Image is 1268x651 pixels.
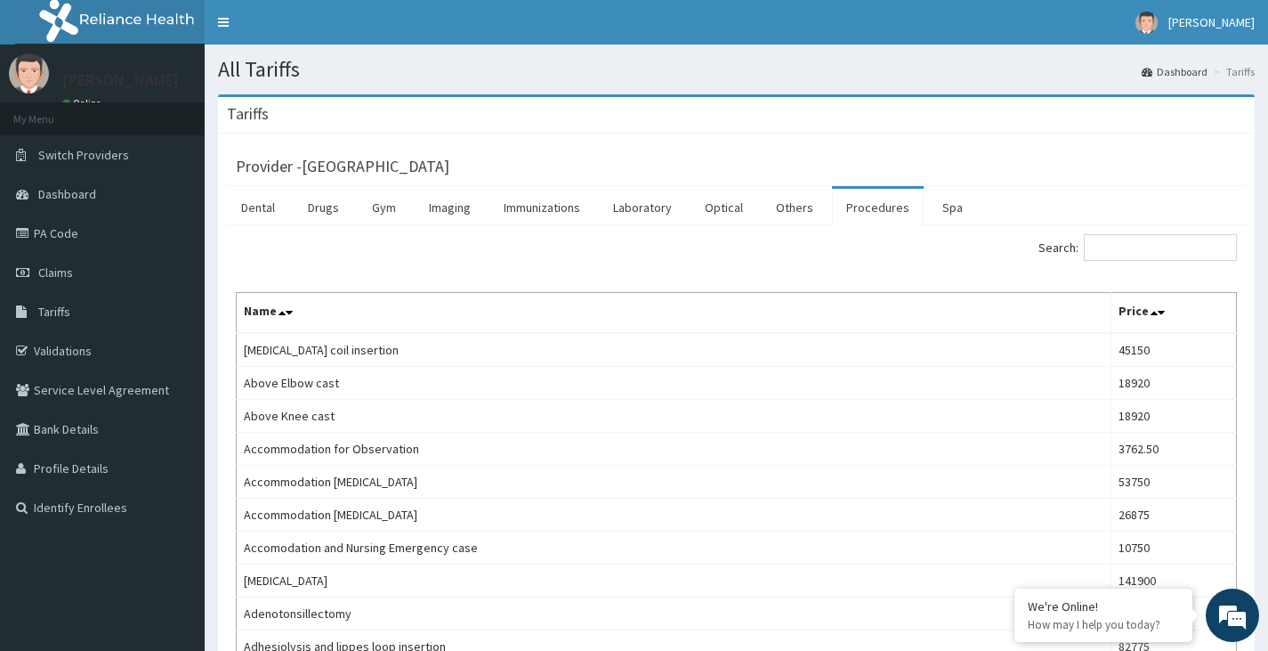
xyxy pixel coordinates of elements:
[1135,12,1158,34] img: User Image
[236,159,449,175] h3: Provider - [GEOGRAPHIC_DATA]
[38,147,129,163] span: Switch Providers
[237,499,1111,532] td: Accommodation [MEDICAL_DATA]
[237,598,1111,631] td: Adenotonsillectomy
[1111,499,1236,532] td: 26875
[1111,433,1236,466] td: 3762.50
[1028,598,1179,614] div: We're Online!
[237,433,1111,466] td: Accommodation for Observation
[832,189,924,226] a: Procedures
[237,293,1111,334] th: Name
[1084,234,1237,261] input: Search:
[1038,234,1237,261] label: Search:
[294,189,353,226] a: Drugs
[762,189,828,226] a: Others
[1111,400,1236,433] td: 18920
[1111,333,1236,367] td: 45150
[237,333,1111,367] td: [MEDICAL_DATA] coil insertion
[928,189,977,226] a: Spa
[237,367,1111,400] td: Above Elbow cast
[9,449,339,511] textarea: Type your message and hit 'Enter'
[237,565,1111,598] td: [MEDICAL_DATA]
[1111,532,1236,565] td: 10750
[415,189,485,226] a: Imaging
[1168,14,1255,30] span: [PERSON_NAME]
[9,53,49,94] img: User Image
[93,100,299,123] div: Chat with us now
[103,206,246,386] span: We're online!
[237,532,1111,565] td: Accomodation and Nursing Emergency case
[62,97,105,110] a: Online
[599,189,686,226] a: Laboratory
[62,72,179,88] p: [PERSON_NAME]
[38,264,73,281] span: Claims
[1111,565,1236,598] td: 141900
[218,58,1255,81] h1: All Tariffs
[38,186,96,202] span: Dashboard
[1111,466,1236,499] td: 53750
[1028,617,1179,632] p: How may I help you today?
[489,189,594,226] a: Immunizations
[33,89,72,134] img: d_794563401_company_1708531726252_794563401
[227,189,289,226] a: Dental
[237,466,1111,499] td: Accommodation [MEDICAL_DATA]
[358,189,410,226] a: Gym
[1111,367,1236,400] td: 18920
[1209,64,1255,79] li: Tariffs
[691,189,757,226] a: Optical
[38,304,70,320] span: Tariffs
[292,9,335,52] div: Minimize live chat window
[1111,293,1236,334] th: Price
[227,106,269,122] h3: Tariffs
[1142,64,1207,79] a: Dashboard
[237,400,1111,433] td: Above Knee cast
